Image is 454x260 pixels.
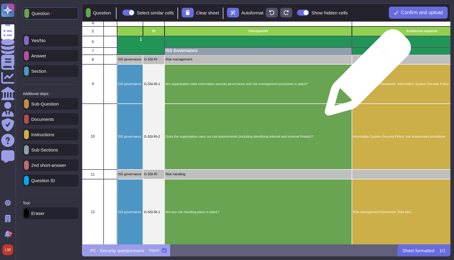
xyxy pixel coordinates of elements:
div: 4 [82,20,104,26]
div: 11 [82,170,104,179]
p: ISS governance [118,82,142,86]
p: ISS Governance [165,48,351,53]
p: Risk handling: [165,173,351,176]
p: Checkpoints [165,29,351,33]
p: Documents [29,117,54,121]
p: G-SSI-Ri [144,173,163,176]
p: G-SSI-Ri [144,58,163,61]
p: Tool: [23,201,30,205]
p: Additional steps: [23,92,49,96]
p: G-SSI-Ri-1 [144,82,163,86]
button: Confirm and upload [389,7,448,19]
p: ID [144,29,163,33]
p: G-SSI-Ri-2 [144,135,163,138]
p: ISS governance [118,210,142,214]
p: ISS governance [118,58,142,61]
div: 9 [82,64,104,104]
div: grid [82,22,450,244]
div: 5 [82,26,104,36]
div: Show hidden cells [311,11,348,15]
p: Question [29,11,52,16]
p: 1 / 1 [439,248,446,253]
p: G-SSI-Ri-1 [144,210,163,214]
div: Import [149,249,159,252]
p: Eraser [29,211,44,216]
p: Sheet formatted [402,248,434,253]
p: Instructions [29,132,54,137]
p: Question ID [29,178,55,183]
p: Yes/No [29,38,46,43]
p: 2nd short-answer [29,163,66,167]
div: 7 [82,47,104,55]
p: Answer [29,54,46,58]
img: user [2,244,13,255]
p: P2 - Security questionnaire [90,248,144,253]
p: ISS governance [118,173,142,176]
p: Risk management: [165,58,351,61]
p: Clear sheet [196,11,219,15]
p: Question [91,11,111,15]
p: Are any risk handling plans in place? [165,210,351,214]
button: user [1,243,17,256]
div: 10 [82,104,104,170]
div: 8 [82,55,104,64]
span: Confirm and upload [401,10,443,15]
p: Sub-Sections [29,148,58,152]
div: Select similar cells [137,11,174,15]
p: ISS governance [118,135,142,138]
p: Sub-Question [29,102,59,106]
div: 12 [82,179,104,245]
p: Are organisation-wide information security governance and risk management processes in place? [165,82,351,86]
div: 6 [82,36,104,47]
div: 9+ [9,232,12,235]
p: 1 [118,37,163,41]
p: Autoformat [241,11,263,15]
p: Does the organisation carry out risk assessments (including identifying internal and external thr... [165,135,351,138]
p: Section [29,69,46,73]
